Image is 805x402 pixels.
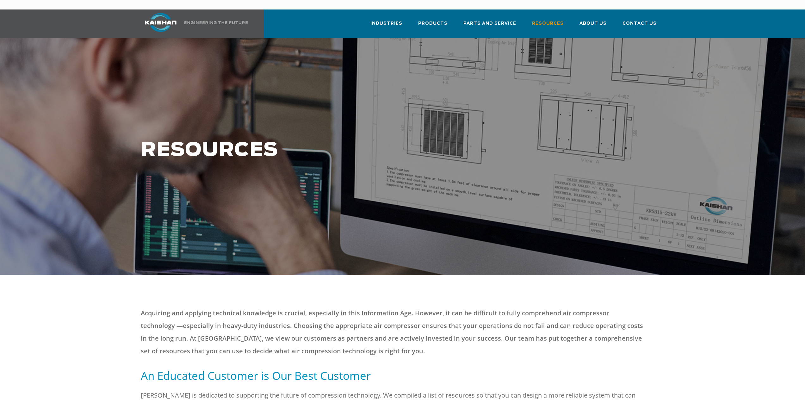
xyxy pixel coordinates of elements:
[418,15,448,37] a: Products
[532,20,564,27] span: Resources
[370,15,402,37] a: Industries
[184,21,248,24] img: Engineering the future
[141,307,643,357] p: Acquiring and applying technical knowledge is crucial, especially in this Information Age. Howeve...
[137,9,249,38] a: Kaishan USA
[418,20,448,27] span: Products
[141,368,665,383] h5: An Educated Customer is Our Best Customer
[141,140,576,161] h1: RESOURCES
[622,15,657,37] a: Contact Us
[532,15,564,37] a: Resources
[463,15,516,37] a: Parts and Service
[579,20,607,27] span: About Us
[463,20,516,27] span: Parts and Service
[579,15,607,37] a: About Us
[137,13,184,32] img: kaishan logo
[370,20,402,27] span: Industries
[622,20,657,27] span: Contact Us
